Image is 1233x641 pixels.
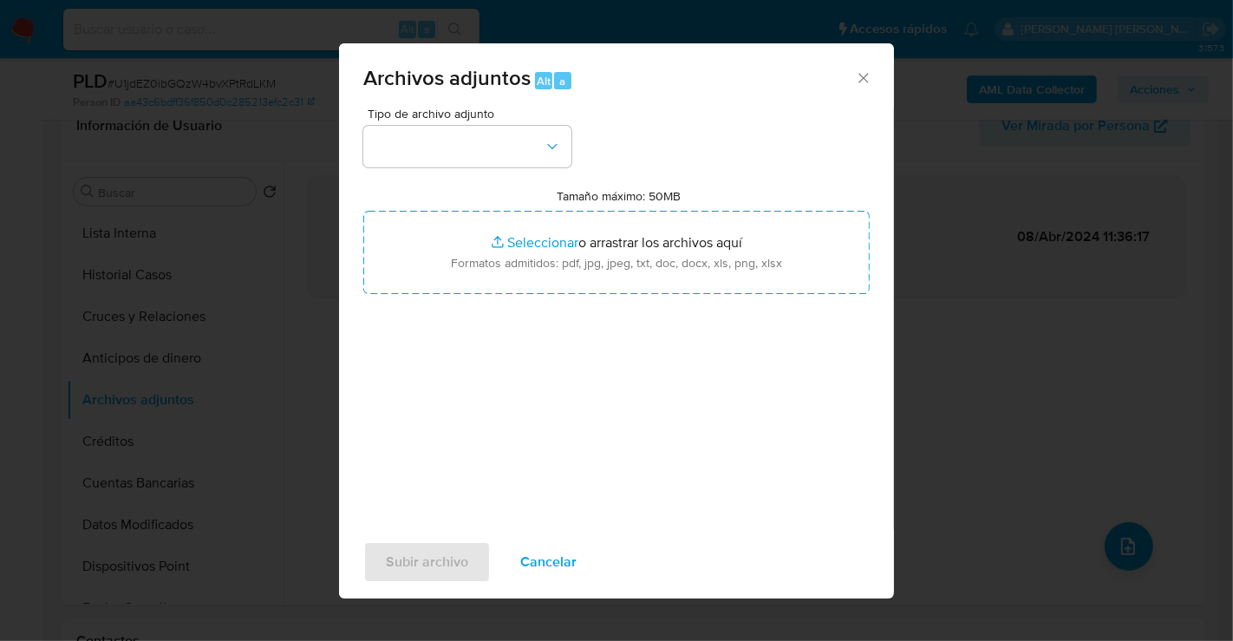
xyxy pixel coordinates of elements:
[368,108,576,120] span: Tipo de archivo adjunto
[558,188,682,204] label: Tamaño máximo: 50MB
[498,541,599,583] button: Cancelar
[537,73,551,89] span: Alt
[363,62,531,93] span: Archivos adjuntos
[520,543,577,581] span: Cancelar
[559,73,565,89] span: a
[855,69,871,85] button: Cerrar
